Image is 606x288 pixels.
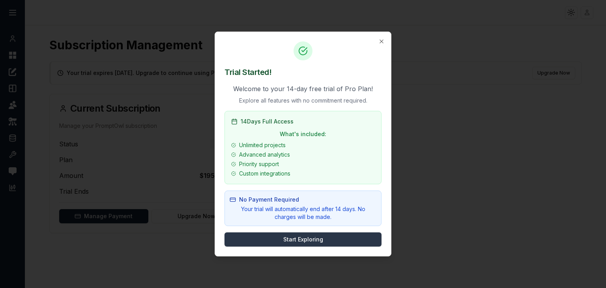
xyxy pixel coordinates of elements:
[224,97,382,105] p: Explore all features with no commitment required.
[231,160,375,168] li: Priority support
[231,151,375,159] li: Advanced analytics
[231,170,375,178] li: Custom integrations
[230,205,376,221] p: Your trial will automatically end after 14 days. No charges will be made.
[224,67,382,78] h2: Trial Started!
[231,130,375,138] p: What's included:
[224,232,382,247] button: Start Exploring
[224,84,382,94] p: Welcome to your 14-day free trial of Pro Plan!
[239,196,299,204] span: No Payment Required
[231,141,375,149] li: Unlimited projects
[241,118,294,125] span: 14 Days Full Access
